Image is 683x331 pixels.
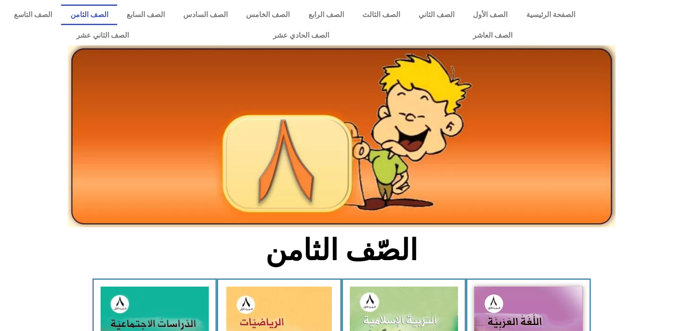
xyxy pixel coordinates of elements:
[201,25,401,46] a: الصف الحادي عشر
[193,233,490,268] h2: الصّف الثامن
[4,4,61,25] a: الصف التاسع
[401,25,584,46] a: الصف العاشر
[61,4,117,25] a: الصف الثامن
[237,4,299,25] a: الصف الخامس
[464,4,517,25] a: الصف الأول
[4,25,201,46] a: الصف الثاني عشر
[117,4,174,25] a: الصف السابع
[409,4,463,25] a: الصف الثاني
[174,4,237,25] a: الصف السادس
[517,4,584,25] a: الصفحة الرئيسية
[299,4,353,25] a: الصف الرابع
[353,4,409,25] a: الصف الثالث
